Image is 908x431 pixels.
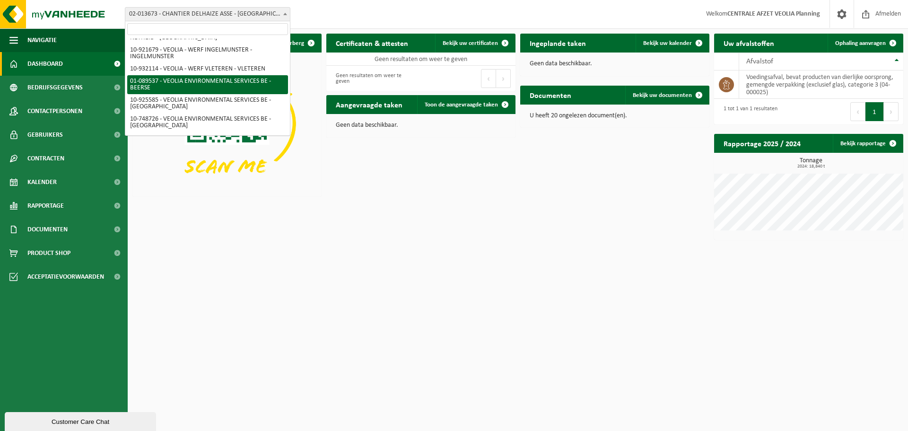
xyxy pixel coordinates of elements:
[127,94,288,113] li: 10-925585 - VEOLIA ENVIRONMENTAL SERVICES BE - [GEOGRAPHIC_DATA]
[27,123,63,147] span: Gebruikers
[833,134,902,153] a: Bekijk rapportage
[714,34,784,52] h2: Uw afvalstoffen
[326,53,515,66] td: Geen resultaten om weer te geven
[27,28,57,52] span: Navigatie
[27,99,82,123] span: Contactpersonen
[27,52,63,76] span: Dashboard
[127,44,288,63] li: 10-921679 - VEOLIA - WERF INGELMUNSTER - INGELMUNSTER
[443,40,498,46] span: Bekijk uw certificaten
[643,40,692,46] span: Bekijk uw kalender
[127,75,288,94] li: 01-089537 - VEOLIA ENVIRONMENTAL SERVICES BE - BEERSE
[719,158,903,169] h3: Tonnage
[719,101,777,122] div: 1 tot 1 van 1 resultaten
[884,102,899,121] button: Next
[127,113,288,132] li: 10-748726 - VEOLIA ENVIRONMENTAL SERVICES BE - [GEOGRAPHIC_DATA]
[5,410,158,431] iframe: chat widget
[326,34,418,52] h2: Certificaten & attesten
[336,122,506,129] p: Geen data beschikbaar.
[127,132,288,151] li: 10-857331 - VEOLIA ENVIRONMENTAL SERVICES BE - IZEGEM
[27,76,83,99] span: Bedrijfsgegevens
[714,134,810,152] h2: Rapportage 2025 / 2024
[127,63,288,75] li: 10-932114 - VEOLIA - WERF VLETEREN - VLETEREN
[276,34,321,53] button: Verberg
[125,8,290,21] span: 02-013673 - CHANTIER DELHAIZE ASSE - VEOLIA - ASSE
[417,95,515,114] a: Toon de aangevraagde taken
[520,86,581,104] h2: Documenten
[835,40,886,46] span: Ophaling aanvragen
[530,61,700,67] p: Geen data beschikbaar.
[481,69,496,88] button: Previous
[331,68,416,89] div: Geen resultaten om weer te geven
[283,40,304,46] span: Verberg
[27,265,104,289] span: Acceptatievoorwaarden
[828,34,902,53] a: Ophaling aanvragen
[425,102,498,108] span: Toon de aangevraagde taken
[746,58,773,65] span: Afvalstof
[719,164,903,169] span: 2024: 18,840 t
[625,86,708,105] a: Bekijk uw documenten
[633,92,692,98] span: Bekijk uw documenten
[27,147,64,170] span: Contracten
[530,113,700,119] p: U heeft 20 ongelezen document(en).
[27,241,70,265] span: Product Shop
[865,102,884,121] button: 1
[850,102,865,121] button: Previous
[727,10,820,18] strong: CENTRALE AFZET VEOLIA Planning
[27,194,64,218] span: Rapportage
[27,170,57,194] span: Kalender
[125,7,290,21] span: 02-013673 - CHANTIER DELHAIZE ASSE - VEOLIA - ASSE
[326,95,412,114] h2: Aangevraagde taken
[739,70,903,99] td: voedingsafval, bevat producten van dierlijke oorsprong, gemengde verpakking (exclusief glas), cat...
[27,218,68,241] span: Documenten
[520,34,595,52] h2: Ingeplande taken
[496,69,511,88] button: Next
[636,34,708,53] a: Bekijk uw kalender
[435,34,515,53] a: Bekijk uw certificaten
